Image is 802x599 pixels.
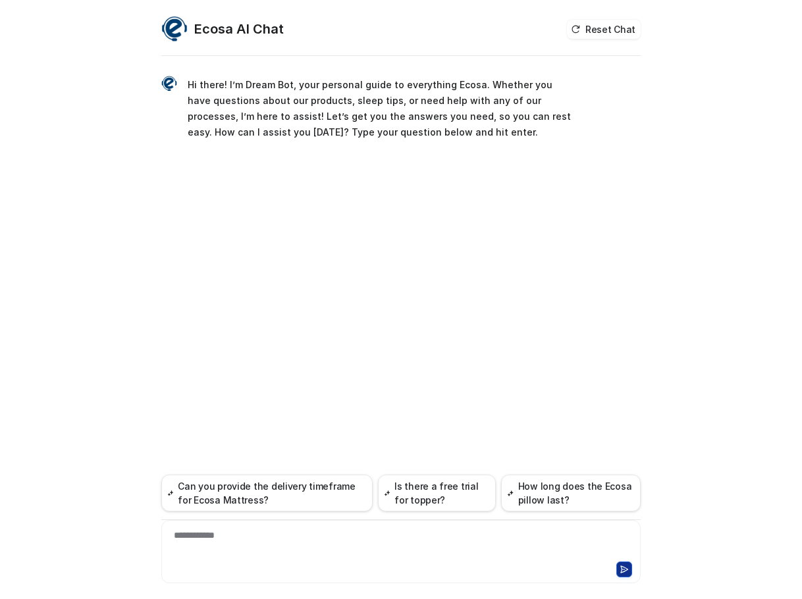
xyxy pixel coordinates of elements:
[188,77,573,140] p: Hi there! I’m Dream Bot, your personal guide to everything Ecosa. Whether you have questions abou...
[161,475,373,511] button: Can you provide the delivery timeframe for Ecosa Mattress?
[567,20,641,39] button: Reset Chat
[378,475,496,511] button: Is there a free trial for topper?
[501,475,641,511] button: How long does the Ecosa pillow last?
[161,16,188,42] img: Widget
[161,76,177,91] img: Widget
[194,20,284,38] h2: Ecosa AI Chat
